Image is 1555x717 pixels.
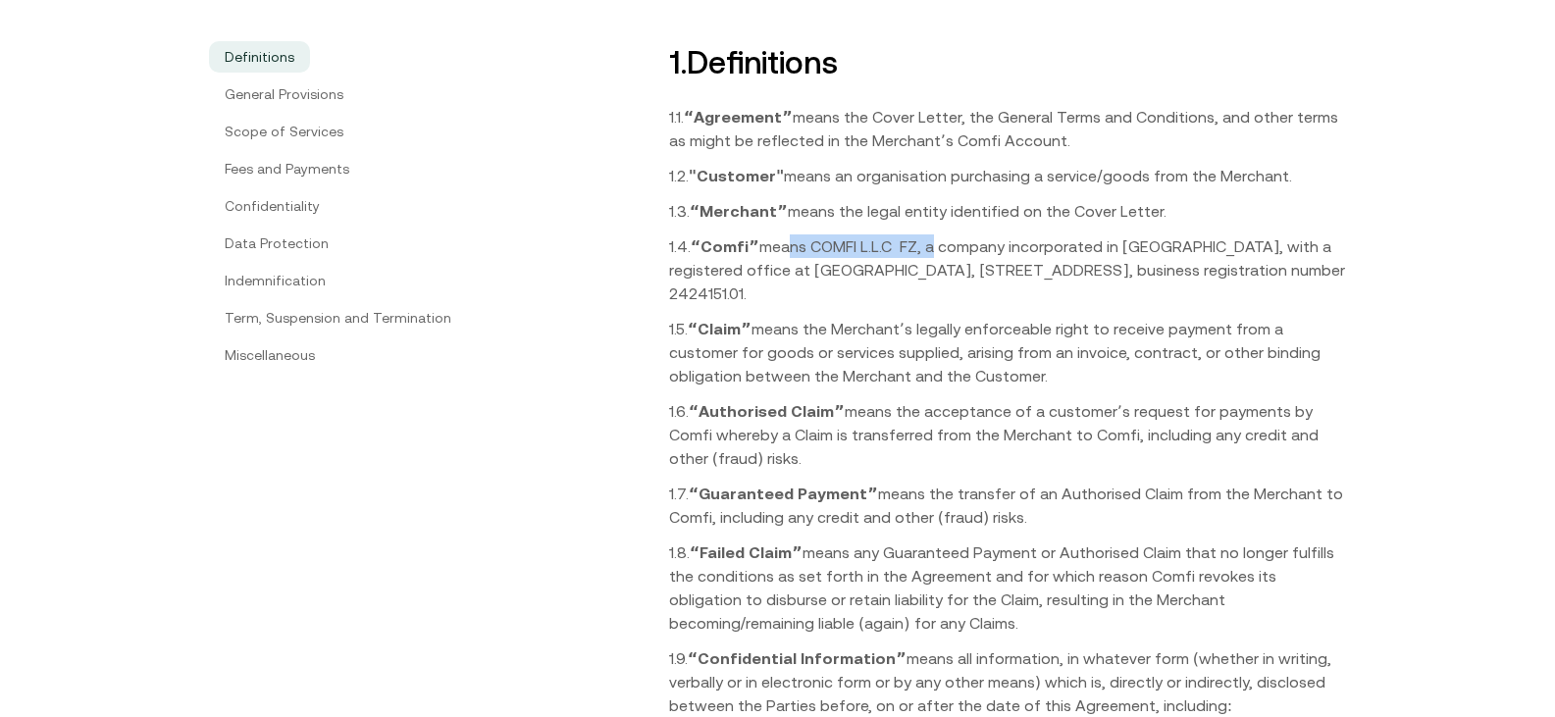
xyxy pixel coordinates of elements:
b: “Merchantˮ [690,202,788,220]
p: 1.3. means the legal entity identified on the Cover Letter. [669,199,1347,223]
a: Confidentiality [209,190,336,222]
a: Indemnification [209,265,341,296]
a: Miscellaneous [209,339,331,371]
p: 1.1. means the Cover Letter, the General Terms and Conditions, and other terms as might be reflec... [669,105,1347,152]
p: 1.6. means the acceptance of a customerʼs request for payments by Comfi whereby a Claim is transf... [669,399,1347,470]
b: “Confidential Informationˮ [688,649,907,667]
b: “Claimˮ [688,320,752,337]
b: “Failed Claimˮ [690,543,803,561]
b: "Customer" [689,167,785,184]
a: General Provisions [209,78,359,110]
b: “Guaranteed Paymentˮ [689,485,878,502]
a: Term, Suspension and Termination [209,302,467,333]
p: 1.5. means the Merchantʼs legally enforceable right to receive payment from a customer for goods ... [669,317,1347,387]
p: 1.4. means COMFI L.L.C FZ, a company incorporated in [GEOGRAPHIC_DATA], with a registered office ... [669,234,1347,305]
b: “Authorised Claimˮ [689,402,845,420]
a: Definitions [209,41,310,73]
a: Data Protection [209,228,344,259]
p: 1.9. means all information, in whatever form (whether in writing, verbally or in electronic form ... [669,646,1347,717]
b: “Agreementˮ [684,108,793,126]
p: 1.2. means an organisation purchasing a service/goods from the Merchant. [669,164,1347,187]
a: Fees and Payments [209,153,365,184]
p: 1.7. means the transfer of an Authorised Claim from the Merchant to Comfi, including any credit a... [669,482,1347,529]
h2: 1 . Definitions [669,44,1347,81]
p: 1.8. means any Guaranteed Payment or Authorised Claim that no longer fulfills the conditions as s... [669,540,1347,635]
b: “Comfiˮ [691,237,759,255]
a: Scope of Services [209,116,359,147]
